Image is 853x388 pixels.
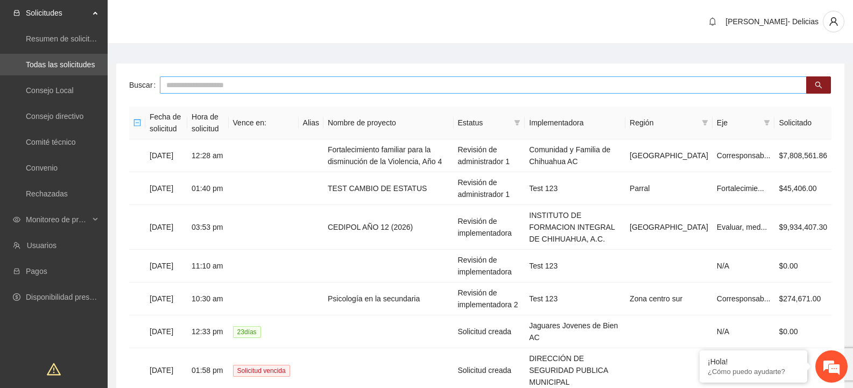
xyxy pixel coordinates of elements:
th: Nombre de proyecto [323,107,454,139]
td: 01:40 pm [187,172,228,205]
th: Implementadora [525,107,625,139]
button: search [806,76,831,94]
a: Consejo Local [26,86,74,95]
td: 12:28 am [187,139,228,172]
label: Buscar [129,76,160,94]
span: Monitoreo de proyectos [26,209,89,230]
span: search [815,81,822,90]
span: filter [700,115,710,131]
a: Resumen de solicitudes por aprobar [26,34,147,43]
td: [DATE] [145,172,187,205]
td: [DATE] [145,139,187,172]
td: $9,934,407.30 [774,205,831,250]
p: ¿Cómo puedo ayudarte? [708,368,799,376]
td: 10:30 am [187,283,228,315]
span: filter [764,119,770,126]
td: Revisión de administrador 1 [454,172,525,205]
td: Revisión de implementadora [454,205,525,250]
td: Fortalecimiento familiar para la disminución de la Violencia, Año 4 [323,139,454,172]
td: 12:33 pm [187,315,228,348]
a: Todas las solicitudes [26,60,95,69]
td: $45,406.00 [774,172,831,205]
span: Corresponsab... [717,294,771,303]
td: Test 123 [525,283,625,315]
td: Parral [625,172,713,205]
td: [GEOGRAPHIC_DATA] [625,139,713,172]
th: Alias [299,107,323,139]
td: N/A [713,250,775,283]
td: Comunidad y Familia de Chihuahua AC [525,139,625,172]
div: ¡Hola! [708,357,799,366]
span: Eje [717,117,760,129]
span: user [823,17,844,26]
span: Corresponsab... [717,151,771,160]
span: Solicitudes [26,2,89,24]
span: Evaluar, med... [717,223,767,231]
a: Disponibilidad presupuestal [26,293,118,301]
span: [PERSON_NAME]- Delicias [725,17,819,26]
td: [GEOGRAPHIC_DATA] [625,205,713,250]
span: Fortalecimie... [717,184,764,193]
span: 23 día s [233,326,261,338]
span: bell [704,17,721,26]
td: [DATE] [145,283,187,315]
td: Revisión de implementadora 2 [454,283,525,315]
td: Test 123 [525,250,625,283]
td: $0.00 [774,315,831,348]
span: Región [630,117,697,129]
a: Comité técnico [26,138,76,146]
a: Rechazadas [26,189,68,198]
button: bell [704,13,721,30]
td: 11:10 am [187,250,228,283]
a: Consejo directivo [26,112,83,121]
td: Test 123 [525,172,625,205]
span: Solicitud vencida [233,365,290,377]
button: user [823,11,844,32]
a: Convenio [26,164,58,172]
a: Usuarios [27,241,57,250]
td: N/A [713,315,775,348]
td: $274,671.00 [774,283,831,315]
span: filter [514,119,520,126]
td: [DATE] [145,250,187,283]
th: Solicitado [774,107,831,139]
td: Psicología en la secundaria [323,283,454,315]
td: [DATE] [145,315,187,348]
td: Zona centro sur [625,283,713,315]
span: inbox [13,9,20,17]
td: INSTITUTO DE FORMACION INTEGRAL DE CHIHUAHUA, A.C. [525,205,625,250]
span: filter [702,119,708,126]
th: Vence en: [229,107,299,139]
td: 03:53 pm [187,205,228,250]
th: Fecha de solicitud [145,107,187,139]
a: Pagos [26,267,47,276]
span: filter [512,115,523,131]
td: $0.00 [774,250,831,283]
td: $7,808,561.86 [774,139,831,172]
td: Revisión de administrador 1 [454,139,525,172]
span: eye [13,216,20,223]
td: Jaguares Jovenes de Bien AC [525,315,625,348]
span: Estatus [458,117,510,129]
td: [DATE] [145,205,187,250]
th: Hora de solicitud [187,107,228,139]
span: minus-square [133,119,141,126]
span: warning [47,362,61,376]
td: CEDIPOL AÑO 12 (2026) [323,205,454,250]
td: Solicitud creada [454,315,525,348]
span: filter [762,115,772,131]
td: TEST CAMBIO DE ESTATUS [323,172,454,205]
td: Revisión de implementadora [454,250,525,283]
